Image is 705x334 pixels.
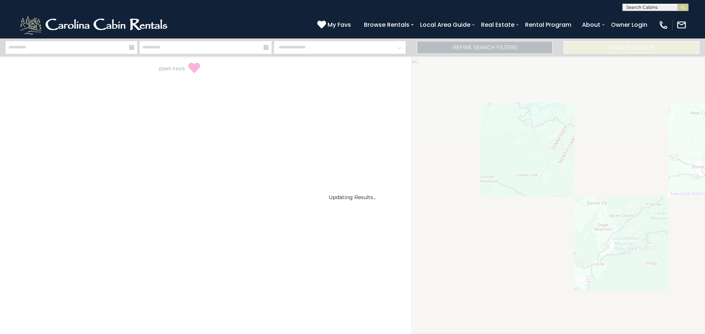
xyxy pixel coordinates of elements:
img: mail-regular-white.png [676,20,687,30]
a: About [578,18,604,31]
a: My Favs [317,20,353,30]
a: Local Area Guide [416,18,474,31]
a: Browse Rentals [360,18,413,31]
img: phone-regular-white.png [658,20,669,30]
a: Real Estate [477,18,518,31]
img: White-1-2.png [18,14,171,36]
a: Rental Program [521,18,575,31]
span: My Favs [328,20,351,29]
a: Owner Login [607,18,651,31]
